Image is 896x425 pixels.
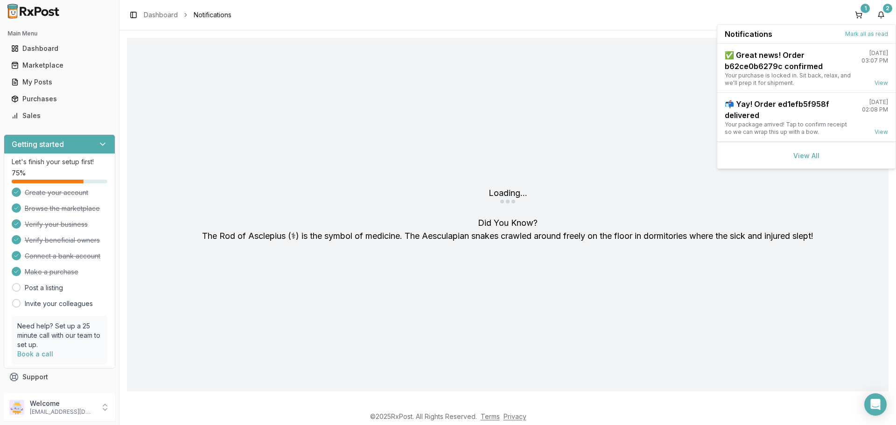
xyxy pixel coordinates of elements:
div: Loading... [489,187,527,200]
button: Mark all as read [845,30,888,38]
h2: Main Menu [7,30,112,37]
span: Verify beneficial owners [25,236,100,245]
div: 📬 Yay! Order ed1efb5f958f delivered [725,98,854,121]
div: Did You Know? [202,216,813,243]
div: Open Intercom Messenger [864,393,887,416]
span: The Rod of Asclepius (⚕) is the symbol of medicine. The Aesculapian snakes crawled around freely ... [202,231,813,241]
a: Sales [7,107,112,124]
div: 1 [861,4,870,13]
p: Welcome [30,399,95,408]
div: 2 [883,4,892,13]
button: Feedback [4,385,115,402]
span: Notifications [725,28,772,40]
a: My Posts [7,74,112,91]
h3: Getting started [12,139,64,150]
img: RxPost Logo [4,4,63,19]
a: View [875,128,888,136]
a: Terms [481,412,500,420]
button: 2 [874,7,889,22]
a: Post a listing [25,283,63,293]
span: Verify your business [25,220,88,229]
span: Make a purchase [25,267,78,277]
div: [DATE] [869,98,888,106]
div: 03:07 PM [861,57,888,64]
button: 1 [851,7,866,22]
a: Book a call [17,350,53,358]
div: Purchases [11,94,108,104]
span: Browse the marketplace [25,204,100,213]
button: Dashboard [4,41,115,56]
p: Need help? Set up a 25 minute call with our team to set up. [17,321,102,349]
button: Marketplace [4,58,115,73]
a: Purchases [7,91,112,107]
a: Privacy [504,412,526,420]
div: My Posts [11,77,108,87]
div: Your package arrived! Tap to confirm receipt so we can wrap this up with a bow. [725,121,854,136]
p: [EMAIL_ADDRESS][DOMAIN_NAME] [30,408,95,416]
button: Purchases [4,91,115,106]
span: Notifications [194,10,231,20]
a: View All [793,152,819,160]
div: 02:08 PM [862,106,888,113]
button: Support [4,369,115,385]
div: Marketplace [11,61,108,70]
div: Dashboard [11,44,108,53]
span: Create your account [25,188,88,197]
nav: breadcrumb [144,10,231,20]
span: Feedback [22,389,54,398]
a: Dashboard [7,40,112,57]
a: Invite your colleagues [25,299,93,308]
img: User avatar [9,400,24,415]
a: Marketplace [7,57,112,74]
button: Sales [4,108,115,123]
button: My Posts [4,75,115,90]
div: Sales [11,111,108,120]
span: 75 % [12,168,26,178]
div: ✅ Great news! Order b62ce0b6279c confirmed [725,49,854,72]
span: Connect a bank account [25,251,100,261]
div: Your purchase is locked in. Sit back, relax, and we'll prep it for shipment. [725,72,854,87]
p: Let's finish your setup first! [12,157,107,167]
a: Dashboard [144,10,178,20]
a: View [875,79,888,87]
div: [DATE] [869,49,888,57]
